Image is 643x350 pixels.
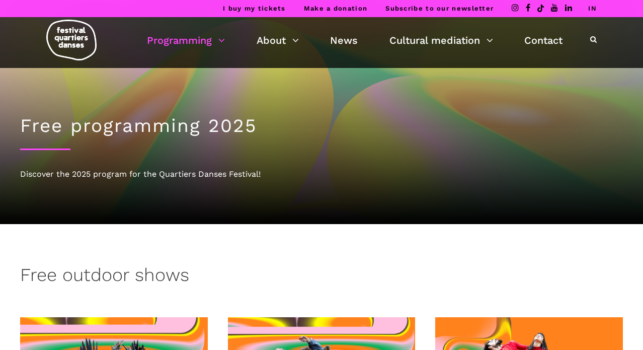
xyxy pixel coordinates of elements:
a: Contact [524,32,562,49]
a: News [330,32,358,49]
a: Subscribe to our newsletter [385,5,494,12]
font: Contact [524,34,562,46]
a: Make a donation [304,5,368,12]
font: Cultural mediation [389,34,480,46]
font: About [257,34,286,46]
img: logo-fqd-med [46,20,97,60]
a: I buy my tickets [223,5,286,12]
font: Discover the 2025 program for the Quartiers Danses Festival! [20,169,261,179]
a: About [257,32,299,49]
font: Programming [147,34,212,46]
font: Free programming 2025 [20,115,257,136]
font: Free outdoor shows [20,264,189,286]
a: Programming [147,32,225,49]
a: IN [588,5,597,12]
a: Cultural mediation [389,32,493,49]
font: News [330,34,358,46]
